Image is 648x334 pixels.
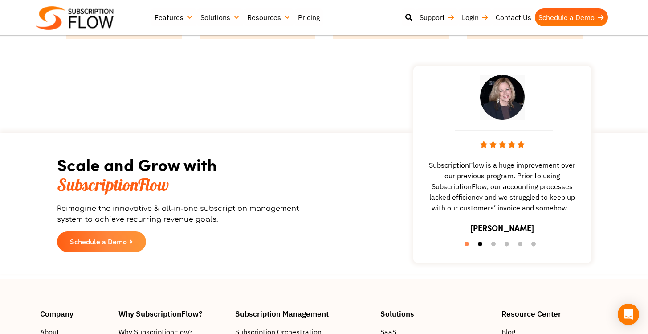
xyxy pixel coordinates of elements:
button: 6 of 6 [531,242,540,251]
h4: Subscription Management [235,310,371,318]
a: Solutions [197,8,244,26]
h2: Scale and Grow with [57,155,302,194]
a: Resources [244,8,294,26]
a: Contact Us [492,8,535,26]
span: SubscriptionFlow is a huge improvement over our previous program. Prior to using SubscriptionFlow... [418,160,587,213]
img: testimonial [480,75,525,120]
button: 2 of 6 [478,242,487,251]
h4: Solutions [380,310,493,318]
img: stars [480,141,525,148]
a: Support [416,8,458,26]
span: Schedule a Demo [70,238,127,245]
div: Open Intercom Messenger [618,304,639,325]
button: 3 of 6 [491,242,500,251]
button: 1 of 6 [465,242,473,251]
h3: [PERSON_NAME] [470,222,534,234]
p: Reimagine the innovative & all-in-one subscription management system to achieve recurring revenue... [57,203,302,225]
img: Subscriptionflow [36,6,114,30]
button: 4 of 6 [505,242,514,251]
a: Features [151,8,197,26]
a: Login [458,8,492,26]
h4: Company [40,310,110,318]
a: Schedule a Demo [57,231,146,252]
span: SubscriptionFlow [57,174,169,195]
a: Pricing [294,8,323,26]
h4: Resource Center [501,310,608,318]
button: 5 of 6 [518,242,527,251]
h4: Why SubscriptionFlow? [118,310,226,318]
a: Schedule a Demo [535,8,608,26]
